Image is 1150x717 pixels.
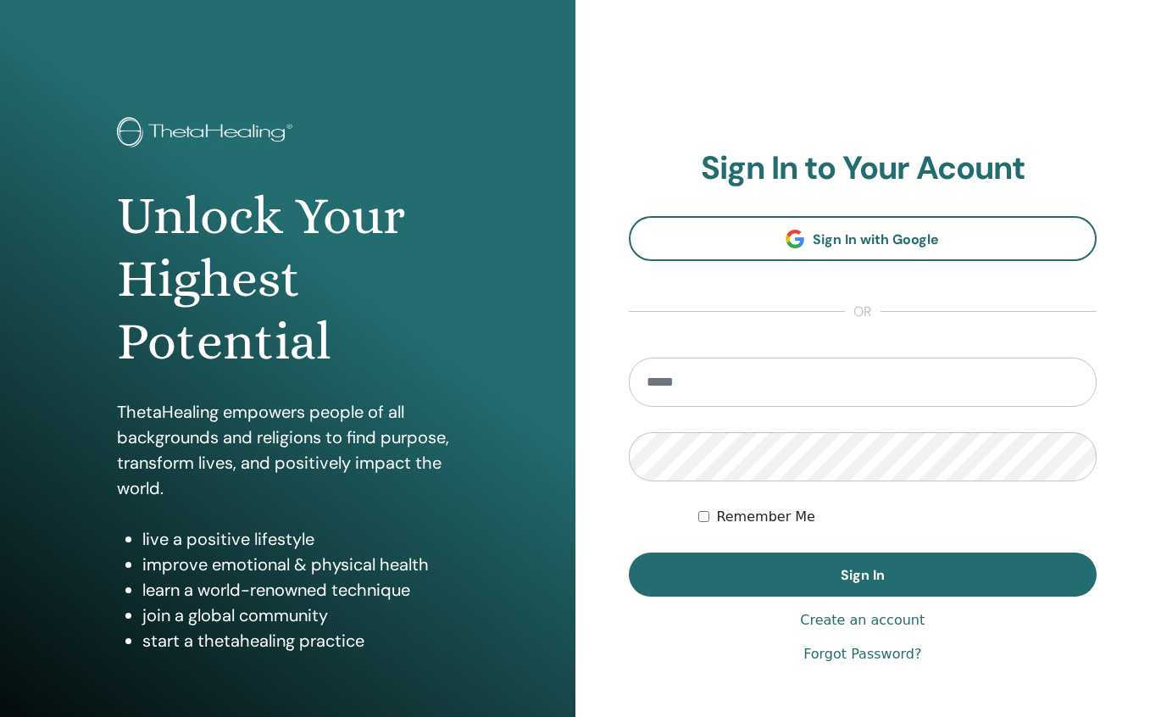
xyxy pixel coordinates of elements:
[803,644,921,664] a: Forgot Password?
[845,302,881,322] span: or
[629,149,1097,188] h2: Sign In to Your Acount
[629,553,1097,597] button: Sign In
[698,507,1097,527] div: Keep me authenticated indefinitely or until I manually logout
[813,231,939,248] span: Sign In with Google
[629,216,1097,261] a: Sign In with Google
[142,526,458,552] li: live a positive lifestyle
[841,566,885,584] span: Sign In
[117,185,458,374] h1: Unlock Your Highest Potential
[142,577,458,603] li: learn a world-renowned technique
[142,628,458,653] li: start a thetahealing practice
[142,552,458,577] li: improve emotional & physical health
[800,610,925,631] a: Create an account
[142,603,458,628] li: join a global community
[117,399,458,501] p: ThetaHealing empowers people of all backgrounds and religions to find purpose, transform lives, a...
[716,507,815,527] label: Remember Me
